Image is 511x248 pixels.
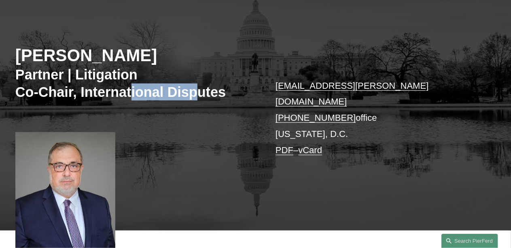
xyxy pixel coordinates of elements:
p: office [US_STATE], D.C. – [276,78,476,158]
a: PDF [276,145,293,155]
h3: Partner | Litigation Co-Chair, International Disputes [15,66,256,100]
h2: [PERSON_NAME] [15,45,256,66]
a: [EMAIL_ADDRESS][PERSON_NAME][DOMAIN_NAME] [276,81,429,107]
a: [PHONE_NUMBER] [276,113,356,123]
a: Search this site [441,234,498,248]
a: vCard [298,145,322,155]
